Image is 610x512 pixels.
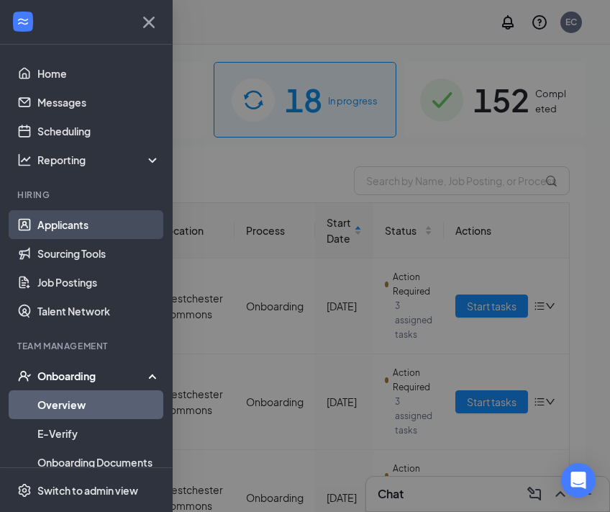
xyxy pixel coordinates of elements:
[37,268,160,297] a: Job Postings
[37,419,160,448] a: E-Verify
[37,210,160,239] a: Applicants
[37,153,161,167] div: Reporting
[17,369,32,383] svg: UserCheck
[37,369,148,383] div: Onboarding
[37,390,160,419] a: Overview
[17,189,158,201] div: Hiring
[37,448,160,477] a: Onboarding Documents
[37,117,160,145] a: Scheduling
[37,88,160,117] a: Messages
[37,239,160,268] a: Sourcing Tools
[37,297,160,325] a: Talent Network
[17,483,32,498] svg: Settings
[137,11,160,34] svg: Cross
[17,153,32,167] svg: Analysis
[37,483,138,498] div: Switch to admin view
[16,14,30,29] svg: WorkstreamLogo
[37,59,160,88] a: Home
[561,463,596,498] div: Open Intercom Messenger
[17,340,158,352] div: Team Management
